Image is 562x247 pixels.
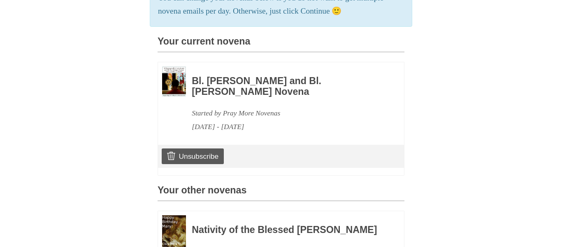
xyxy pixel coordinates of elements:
[158,36,404,52] h3: Your current novena
[192,225,382,235] h3: Nativity of the Blessed [PERSON_NAME]
[162,148,224,164] a: Unsubscribe
[162,66,186,96] img: Novena image
[192,76,382,97] h3: Bl. [PERSON_NAME] and Bl. [PERSON_NAME] Novena
[192,106,382,120] div: Started by Pray More Novenas
[158,185,404,201] h3: Your other novenas
[192,120,382,134] div: [DATE] - [DATE]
